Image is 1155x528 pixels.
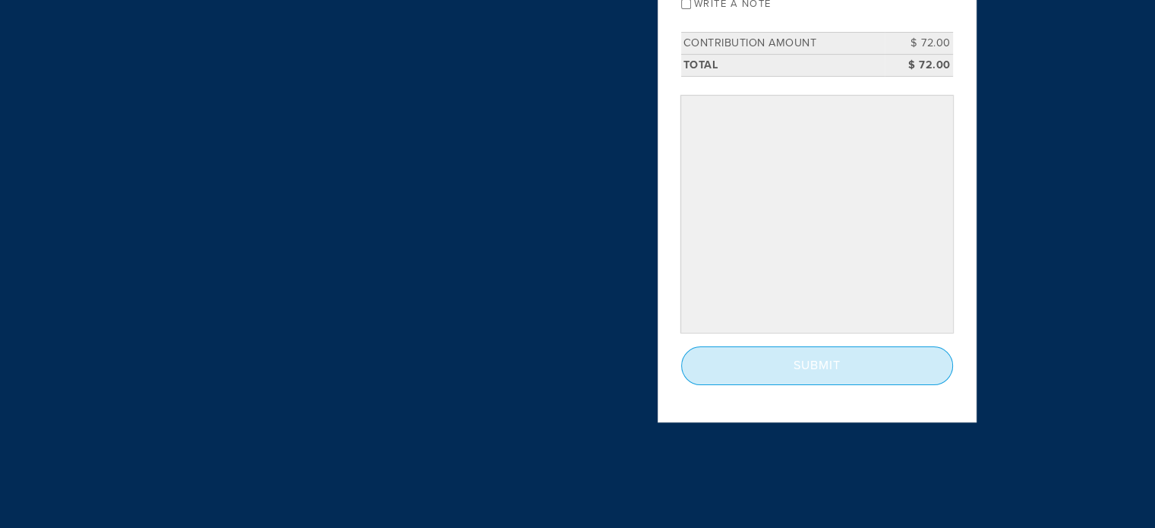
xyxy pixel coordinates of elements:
td: Total [681,54,885,76]
td: $ 72.00 [885,54,953,76]
input: Submit [681,346,953,384]
td: Contribution Amount [681,33,885,55]
td: $ 72.00 [885,33,953,55]
iframe: Secure payment input frame [684,99,950,330]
